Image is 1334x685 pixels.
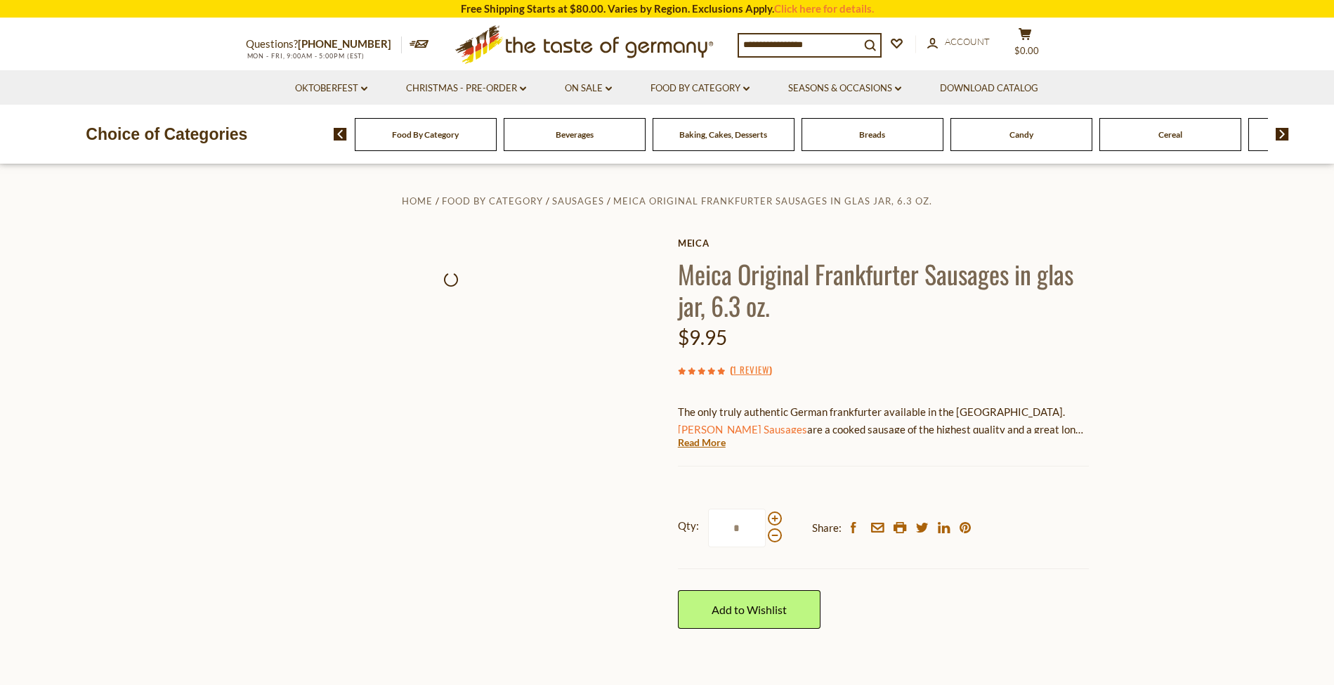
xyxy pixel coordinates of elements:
[788,81,901,96] a: Seasons & Occasions
[295,81,367,96] a: Oktoberfest
[1005,27,1047,63] button: $0.00
[927,34,990,50] a: Account
[678,436,726,450] a: Read More
[406,81,526,96] a: Christmas - PRE-ORDER
[678,258,1089,321] h1: Meica Original Frankfurter Sausages in glas jar, 6.3 oz.
[678,237,1089,249] a: Meica
[812,519,842,537] span: Share:
[246,35,402,53] p: Questions?
[708,509,766,547] input: Qty:
[334,128,347,141] img: previous arrow
[1276,128,1289,141] img: next arrow
[678,590,820,629] a: Add to Wishlist
[556,129,594,140] a: Beverages
[678,325,727,349] span: $9.95
[298,37,391,50] a: [PHONE_NUMBER]
[565,81,612,96] a: On Sale
[859,129,885,140] a: Breads
[940,81,1038,96] a: Download Catalog
[552,195,604,207] a: Sausages
[730,363,772,377] span: ( )
[442,195,543,207] a: Food By Category
[1014,45,1039,56] span: $0.00
[733,363,769,378] a: 1 Review
[650,81,750,96] a: Food By Category
[613,195,932,207] a: Meica Original Frankfurter Sausages in glas jar, 6.3 oz.
[678,403,1089,438] p: The only truly authentic German frankfurter available in the [GEOGRAPHIC_DATA]. are a cooked saus...
[1158,129,1182,140] a: Cereal
[774,2,874,15] a: Click here for details.
[402,195,433,207] a: Home
[678,423,807,436] a: [PERSON_NAME] Sausages
[246,52,365,60] span: MON - FRI, 9:00AM - 5:00PM (EST)
[679,129,767,140] a: Baking, Cakes, Desserts
[678,517,699,535] strong: Qty:
[392,129,459,140] a: Food By Category
[1009,129,1033,140] a: Candy
[945,36,990,47] span: Account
